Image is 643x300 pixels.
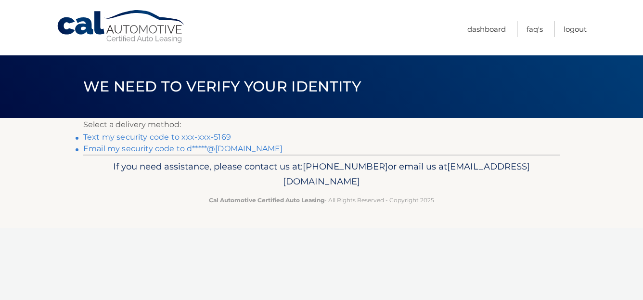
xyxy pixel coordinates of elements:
a: Email my security code to d*****@[DOMAIN_NAME] [83,144,283,153]
span: We need to verify your identity [83,78,361,95]
span: [PHONE_NUMBER] [303,161,388,172]
p: Select a delivery method: [83,118,560,131]
a: Dashboard [467,21,506,37]
p: - All Rights Reserved - Copyright 2025 [90,195,553,205]
a: Text my security code to xxx-xxx-5169 [83,132,231,142]
a: Cal Automotive [56,10,186,44]
a: Logout [564,21,587,37]
p: If you need assistance, please contact us at: or email us at [90,159,553,190]
strong: Cal Automotive Certified Auto Leasing [209,196,324,204]
a: FAQ's [527,21,543,37]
